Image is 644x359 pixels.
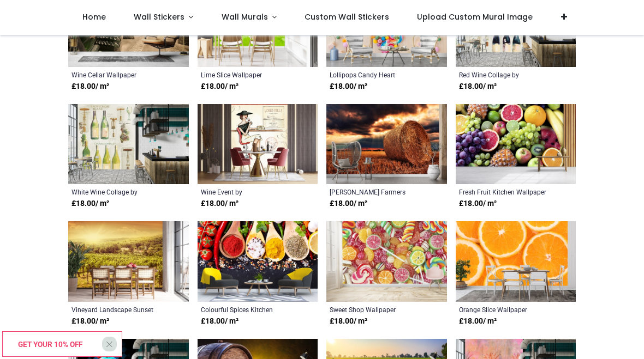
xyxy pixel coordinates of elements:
[330,187,421,196] a: [PERSON_NAME] Farmers Field Wallpaper
[417,11,533,22] span: Upload Custom Mural Image
[198,221,318,302] img: Colourful Spices Kitchen Wall Mural Wallpaper
[71,70,163,79] a: Wine Cellar Wallpaper
[222,11,268,22] span: Wall Murals
[71,187,163,196] a: White Wine Collage by [PERSON_NAME]
[68,221,189,302] img: Vineyard Landscape Sunset Wall Mural Wallpaper
[459,81,497,92] strong: £ 18.00 / m²
[134,11,184,22] span: Wall Stickers
[330,305,421,314] a: Sweet Shop Wallpaper
[330,316,367,327] strong: £ 18.00 / m²
[82,11,106,22] span: Home
[456,221,576,302] img: Orange Slice Wall Mural Wallpaper
[326,221,447,302] img: Sweet Shop Wall Mural Wallpaper
[71,81,109,92] strong: £ 18.00 / m²
[68,104,189,185] img: White Wine Collage Wall Mural by Michael Clark
[201,70,292,79] a: Lime Slice Wallpaper
[459,198,497,209] strong: £ 18.00 / m²
[71,198,109,209] strong: £ 18.00 / m²
[459,316,497,327] strong: £ 18.00 / m²
[198,104,318,185] img: Wine Event Wall Mural by Andrea Laliberte
[330,198,367,209] strong: £ 18.00 / m²
[459,187,550,196] a: Fresh Fruit Kitchen Wallpaper
[456,104,576,185] img: Fresh Fruit Kitchen Wall Mural Wallpaper - Mod2
[330,70,421,79] a: Lollipops Candy Heart Wallpaper
[71,316,109,327] strong: £ 18.00 / m²
[201,81,238,92] strong: £ 18.00 / m²
[305,11,389,22] span: Custom Wall Stickers
[201,305,292,314] a: Colourful Spices Kitchen Wallpaper
[71,305,163,314] a: Vineyard Landscape Sunset Wallpaper
[326,104,447,185] img: Hay Bale Farmers Field Wall Mural Wallpaper
[201,187,292,196] a: Wine Event by [PERSON_NAME]
[330,81,367,92] strong: £ 18.00 / m²
[201,198,238,209] strong: £ 18.00 / m²
[201,316,238,327] strong: £ 18.00 / m²
[459,70,550,79] a: Red Wine Collage by [PERSON_NAME]
[459,305,550,314] a: Orange Slice Wallpaper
